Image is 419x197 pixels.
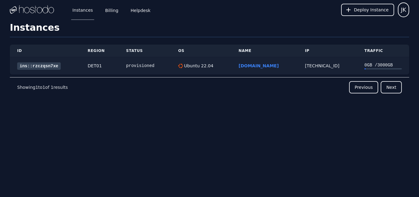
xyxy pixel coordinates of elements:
a: ins::rzczqsn7xe [17,62,61,70]
th: IP [298,45,357,57]
h1: Instances [10,22,409,37]
span: 1 [51,85,53,90]
th: Status [119,45,171,57]
div: Ubuntu 22.04 [183,63,213,69]
span: Deploy Instance [354,7,389,13]
nav: Pagination [10,77,409,97]
span: 1 [42,85,45,90]
div: [TECHNICAL_ID] [305,63,350,69]
button: Deploy Instance [341,4,394,16]
div: DET01 [88,63,111,69]
th: Region [80,45,119,57]
span: JK [401,6,406,14]
button: Next [381,81,402,93]
button: Previous [349,81,378,93]
img: Logo [10,5,54,14]
th: OS [171,45,231,57]
div: provisioned [126,63,163,69]
th: Traffic [357,45,409,57]
th: ID [10,45,80,57]
th: Name [231,45,298,57]
p: Showing to of results [17,84,68,90]
span: 1 [35,85,38,90]
a: [DOMAIN_NAME] [239,63,279,68]
div: 0 GB / 3000 GB [364,62,402,68]
img: Ubuntu 22.04 [178,64,183,68]
button: User menu [398,2,409,17]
